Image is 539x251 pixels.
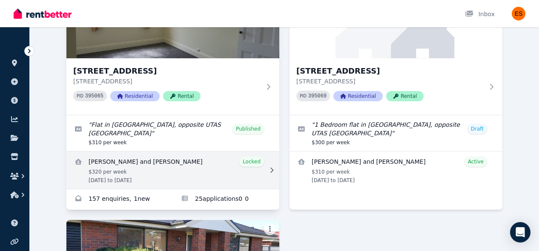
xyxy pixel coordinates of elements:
[465,10,495,18] div: Inbox
[290,115,502,151] a: Edit listing: 1 Bedroom flat in Invermay, opposite UTAS Inveresk Campus
[163,91,201,101] span: Rental
[110,91,160,101] span: Residential
[66,189,173,210] a: Enquiries for Unit 2/55 Invermay Rd, Invermay
[333,91,383,101] span: Residential
[73,77,261,86] p: [STREET_ADDRESS]
[66,151,279,189] a: View details for Ashok Sharma and Nirmala Rimal
[296,77,484,86] p: [STREET_ADDRESS]
[264,223,276,235] button: More options
[300,94,307,98] small: PID
[85,93,103,99] code: 395065
[77,94,83,98] small: PID
[296,65,484,77] h3: [STREET_ADDRESS]
[510,222,530,242] div: Open Intercom Messenger
[73,65,261,77] h3: [STREET_ADDRESS]
[66,115,279,151] a: Edit listing: Flat in Invermay, opposite UTAS Inveresk Campus
[14,7,72,20] img: RentBetter
[290,151,502,189] a: View details for Alexander and Jacqueline Altman
[512,7,525,20] img: Evangeline Samoilov
[173,189,279,210] a: Applications for Unit 2/55 Invermay Rd, Invermay
[308,93,327,99] code: 395069
[386,91,424,101] span: Rental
